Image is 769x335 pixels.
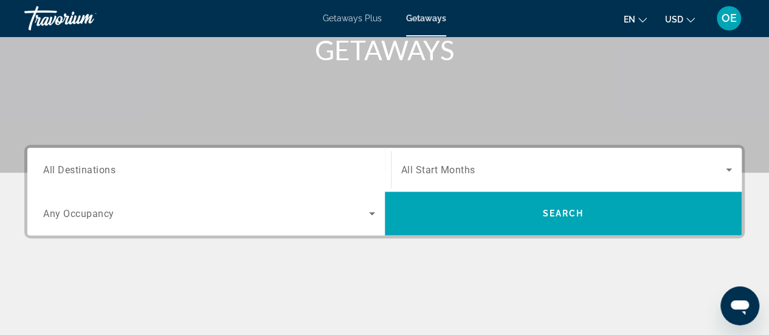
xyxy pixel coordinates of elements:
button: User Menu [713,5,745,31]
span: en [624,15,635,24]
span: All Destinations [43,164,116,175]
div: Search widget [27,148,742,235]
a: Getaways Plus [323,13,382,23]
span: All Start Months [401,164,475,176]
span: USD [665,15,683,24]
iframe: Button to launch messaging window [720,286,759,325]
span: OE [722,12,737,24]
span: Any Occupancy [43,208,114,219]
span: Search [542,209,584,218]
a: Travorium [24,2,146,34]
button: Change language [624,10,647,28]
button: Search [385,192,742,235]
a: Getaways [406,13,446,23]
button: Change currency [665,10,695,28]
input: Select destination [43,163,375,178]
